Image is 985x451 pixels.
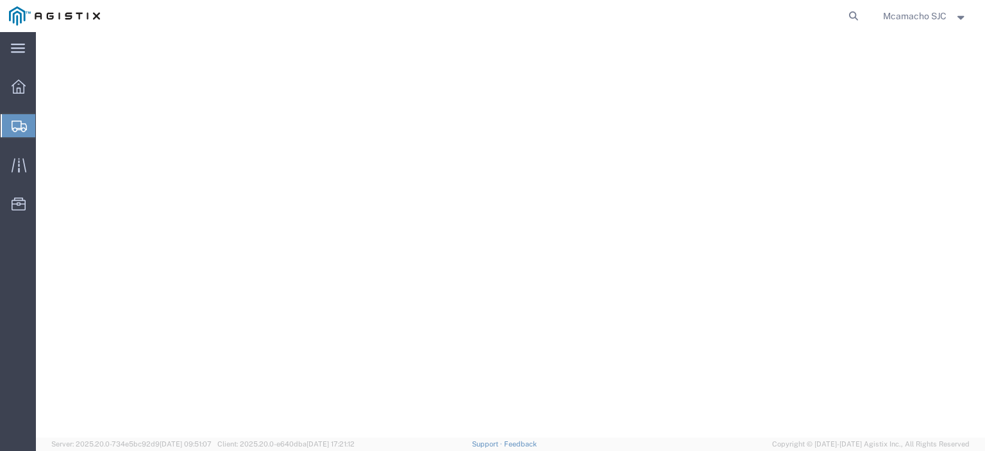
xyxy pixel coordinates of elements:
a: Feedback [504,440,537,448]
span: Server: 2025.20.0-734e5bc92d9 [51,440,212,448]
span: [DATE] 09:51:07 [160,440,212,448]
span: [DATE] 17:21:12 [307,440,355,448]
span: Client: 2025.20.0-e640dba [217,440,355,448]
iframe: FS Legacy Container [36,32,985,438]
button: Mcamacho SJC [882,8,968,24]
img: logo [9,6,100,26]
span: Mcamacho SJC [883,9,947,23]
span: Copyright © [DATE]-[DATE] Agistix Inc., All Rights Reserved [772,439,970,450]
a: Support [472,440,504,448]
